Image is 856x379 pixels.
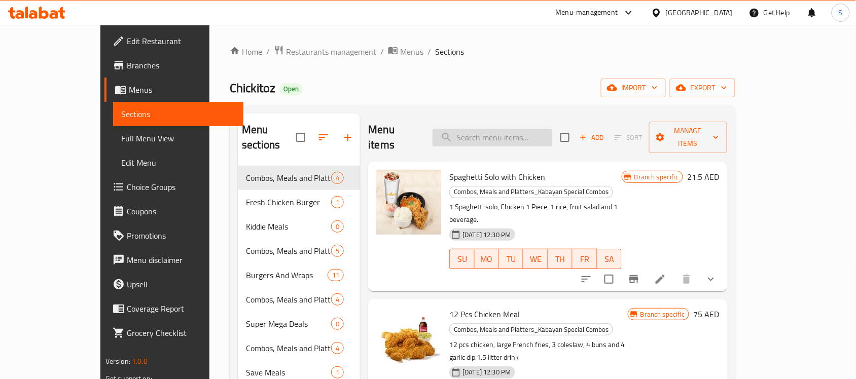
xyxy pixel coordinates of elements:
[705,273,717,285] svg: Show Choices
[104,199,243,223] a: Coupons
[601,79,666,97] button: import
[654,273,666,285] a: Edit menu item
[129,84,235,96] span: Menus
[242,122,296,153] h2: Menu sections
[104,29,243,53] a: Edit Restaurant
[331,293,344,306] div: items
[449,323,613,335] div: Combos, Meals and Platters_Kabayan Special Combos
[127,181,235,193] span: Choice Groups
[230,77,275,99] span: Chickitoz
[331,342,344,354] div: items
[127,230,235,242] span: Promotions
[475,249,499,269] button: MO
[246,269,328,281] span: Burgers And Wraps
[238,336,360,360] div: Combos, Meals and Platters_Crunchy Meals4
[449,307,520,322] span: 12 Pcs Chicken Meal
[649,122,728,153] button: Manage items
[332,246,343,256] span: 5
[674,267,699,291] button: delete
[503,252,519,267] span: TU
[450,324,613,335] span: Combos, Meals and Platters_Kabayan Special Combos
[556,7,618,19] div: Menu-management
[238,287,360,312] div: Combos, Meals and Platters_Indivual Meals4
[458,367,515,377] span: [DATE] 12:30 PM
[246,220,331,233] span: Kiddie Meals
[332,222,343,232] span: 0
[499,249,523,269] button: TU
[121,108,235,120] span: Sections
[246,293,331,306] div: Combos, Meals and Platters_Indivual Meals
[552,252,568,267] span: TH
[113,102,243,126] a: Sections
[113,126,243,150] a: Full Menu View
[274,45,376,58] a: Restaurants management
[331,196,344,208] div: items
[286,46,376,58] span: Restaurants management
[246,196,331,208] span: Fresh Chicken Burger
[290,127,311,148] span: Select all sections
[449,186,613,198] div: Combos, Meals and Platters_Kabayan Special Combos
[104,321,243,345] a: Grocery Checklist
[238,166,360,190] div: Combos, Meals and Platters_Kabayan Special Combos4
[554,127,576,148] span: Select section
[597,249,622,269] button: SA
[230,45,735,58] nav: breadcrumb
[450,186,613,198] span: Combos, Meals and Platters_Kabayan Special Combos
[127,327,235,339] span: Grocery Checklist
[368,122,420,153] h2: Menu items
[449,201,622,226] p: 1 Spaghetti solo, Chicken 1 Piece, 1 rice, fruit salad and 1 beverage.
[527,252,544,267] span: WE
[121,132,235,144] span: Full Menu View
[687,170,719,184] h6: 21.5 AED
[609,82,658,94] span: import
[104,248,243,272] a: Menu disclaimer
[608,130,649,145] span: Select section first
[630,172,683,182] span: Branch specific
[127,35,235,47] span: Edit Restaurant
[246,318,331,330] div: Super Mega Deals
[238,239,360,263] div: Combos, Meals and Platters_Super Mega Deal Meals5
[332,295,343,305] span: 4
[266,46,270,58] li: /
[238,190,360,214] div: Fresh Chicken Burger1
[427,46,431,58] li: /
[311,125,336,149] span: Sort sections
[105,355,130,368] span: Version:
[578,132,605,143] span: Add
[332,368,343,377] span: 1
[113,150,243,175] a: Edit Menu
[332,344,343,353] span: 4
[328,269,344,281] div: items
[246,172,331,184] div: Combos, Meals and Platters_Kabayan Special Combos
[636,310,689,319] span: Branch specific
[331,318,344,330] div: items
[449,249,474,269] button: SU
[576,130,608,145] button: Add
[104,272,243,296] a: Upsell
[331,245,344,257] div: items
[449,169,545,184] span: Spaghetti Solo with Chicken
[433,129,552,146] input: search
[576,130,608,145] span: Add item
[332,319,343,329] span: 0
[699,267,723,291] button: show more
[246,245,331,257] span: Combos, Meals and Platters_Super Mega Deal Meals
[331,366,344,378] div: items
[104,296,243,321] a: Coverage Report
[523,249,548,269] button: WE
[127,302,235,315] span: Coverage Report
[104,223,243,248] a: Promotions
[693,307,719,321] h6: 75 AED
[449,338,628,364] p: 12 pcs chicken, large French fries, 3 coleslaw, 4 buns and 4 garlic dip.1.5 litter drink
[127,278,235,290] span: Upsell
[479,252,495,267] span: MO
[246,366,331,378] span: Save Meals
[622,267,646,291] button: Branch-specific-item
[454,252,470,267] span: SU
[238,263,360,287] div: Burgers And Wraps11
[574,267,598,291] button: sort-choices
[678,82,727,94] span: export
[238,312,360,336] div: Super Mega Deals0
